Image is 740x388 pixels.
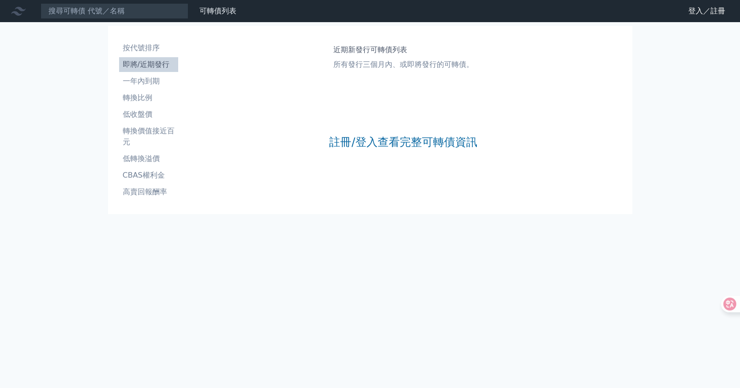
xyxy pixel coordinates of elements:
[119,185,178,199] a: 高賣回報酬率
[119,41,178,55] a: 按代號排序
[119,125,178,148] li: 轉換價值接近百元
[119,168,178,183] a: CBAS權利金
[681,4,733,18] a: 登入／註冊
[119,186,178,197] li: 高賣回報酬率
[119,109,178,120] li: 低收盤價
[119,59,178,70] li: 即將/近期發行
[119,92,178,103] li: 轉換比例
[119,74,178,89] a: 一年內到期
[41,3,188,19] input: 搜尋可轉債 代號／名稱
[119,124,178,149] a: 轉換價值接近百元
[119,90,178,105] a: 轉換比例
[333,59,474,70] p: 所有發行三個月內、或即將發行的可轉債。
[119,76,178,87] li: 一年內到期
[119,151,178,166] a: 低轉換溢價
[333,44,474,55] h1: 近期新發行可轉債列表
[119,153,178,164] li: 低轉換溢價
[119,107,178,122] a: 低收盤價
[119,42,178,54] li: 按代號排序
[329,135,477,149] a: 註冊/登入查看完整可轉債資訊
[119,57,178,72] a: 即將/近期發行
[199,6,236,15] a: 可轉債列表
[119,170,178,181] li: CBAS權利金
